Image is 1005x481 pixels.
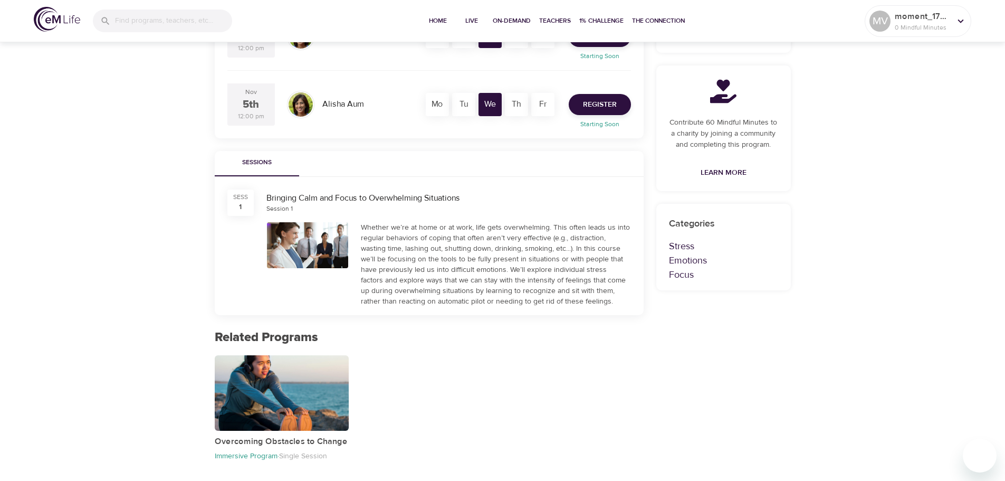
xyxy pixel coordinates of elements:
[562,51,637,61] p: Starting Soon
[279,451,327,461] p: Single Session
[318,94,416,115] div: Alisha Aum
[869,11,891,32] div: MV
[895,10,951,23] p: moment_1760114776
[478,93,502,116] div: We
[266,192,631,204] div: Bringing Calm and Focus to Overwhelming Situations
[221,157,293,168] span: Sessions
[426,93,449,116] div: Mo
[233,193,248,202] div: SESS
[669,239,778,253] p: Stress
[963,439,997,473] iframe: Button to launch messaging window
[696,163,751,183] a: Learn More
[632,15,685,26] span: The Connection
[215,451,279,461] p: Immersive Program ·
[238,44,264,53] div: 12:00 pm
[215,435,349,448] p: Overcoming Obstacles to Change
[669,117,778,150] p: Contribute 60 Mindful Minutes to a charity by joining a community and completing this program.
[238,112,264,121] div: 12:00 pm
[34,7,80,32] img: logo
[425,15,451,26] span: Home
[669,253,778,268] p: Emotions
[245,88,257,97] div: Nov
[669,268,778,282] p: Focus
[243,97,259,112] div: 5th
[505,93,528,116] div: Th
[361,222,631,307] div: Whether we’re at home or at work, life gets overwhelming. This often leads us into regular behavi...
[215,328,644,347] p: Related Programs
[115,10,232,32] input: Find programs, teachers, etc...
[452,93,475,116] div: Tu
[539,15,571,26] span: Teachers
[579,15,624,26] span: 1% Challenge
[266,204,293,213] div: Session 1
[493,15,531,26] span: On-Demand
[569,94,631,115] button: Register
[895,23,951,32] p: 0 Mindful Minutes
[531,93,554,116] div: Fr
[669,216,778,231] p: Categories
[459,15,484,26] span: Live
[562,119,637,129] p: Starting Soon
[701,166,746,180] span: Learn More
[583,98,617,111] span: Register
[239,202,242,212] div: 1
